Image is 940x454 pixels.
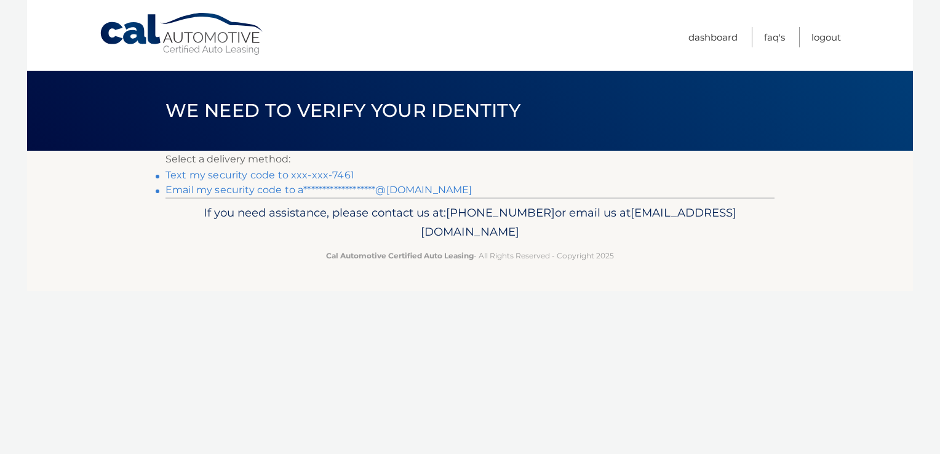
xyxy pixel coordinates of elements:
[165,169,354,181] a: Text my security code to xxx-xxx-7461
[688,27,738,47] a: Dashboard
[764,27,785,47] a: FAQ's
[326,251,474,260] strong: Cal Automotive Certified Auto Leasing
[173,203,767,242] p: If you need assistance, please contact us at: or email us at
[446,205,555,220] span: [PHONE_NUMBER]
[811,27,841,47] a: Logout
[173,249,767,262] p: - All Rights Reserved - Copyright 2025
[99,12,265,56] a: Cal Automotive
[165,99,520,122] span: We need to verify your identity
[165,151,775,168] p: Select a delivery method:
